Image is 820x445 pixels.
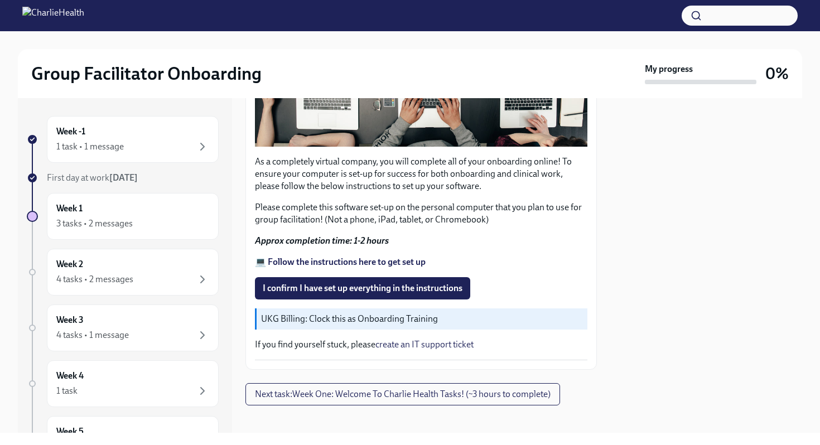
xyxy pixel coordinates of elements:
p: UKG Billing: Clock this as Onboarding Training [261,313,583,325]
strong: Approx completion time: 1-2 hours [255,235,389,246]
strong: My progress [645,63,693,75]
div: 1 task [56,385,78,397]
h6: Week 1 [56,202,83,215]
h6: Week 5 [56,425,84,438]
a: Week 13 tasks • 2 messages [27,193,219,240]
span: I confirm I have set up everything in the instructions [263,283,462,294]
div: 4 tasks • 2 messages [56,273,133,286]
a: Week 41 task [27,360,219,407]
strong: [DATE] [109,172,138,183]
h6: Week -1 [56,125,85,138]
a: Week 34 tasks • 1 message [27,304,219,351]
span: Next task : Week One: Welcome To Charlie Health Tasks! (~3 hours to complete) [255,389,551,400]
button: I confirm I have set up everything in the instructions [255,277,470,299]
div: 1 task • 1 message [56,141,124,153]
a: First day at work[DATE] [27,172,219,184]
a: Week -11 task • 1 message [27,116,219,163]
h3: 0% [765,64,789,84]
h6: Week 3 [56,314,84,326]
a: Week 24 tasks • 2 messages [27,249,219,296]
h6: Week 2 [56,258,83,270]
img: CharlieHealth [22,7,84,25]
a: 💻 Follow the instructions here to get set up [255,257,426,267]
span: First day at work [47,172,138,183]
div: 3 tasks • 2 messages [56,217,133,230]
p: If you find yourself stuck, please [255,338,587,351]
a: create an IT support ticket [375,339,474,350]
p: Please complete this software set-up on the personal computer that you plan to use for group faci... [255,201,587,226]
p: As a completely virtual company, you will complete all of your onboarding online! To ensure your ... [255,156,587,192]
div: 4 tasks • 1 message [56,329,129,341]
button: Next task:Week One: Welcome To Charlie Health Tasks! (~3 hours to complete) [245,383,560,405]
h2: Group Facilitator Onboarding [31,62,262,85]
h6: Week 4 [56,370,84,382]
